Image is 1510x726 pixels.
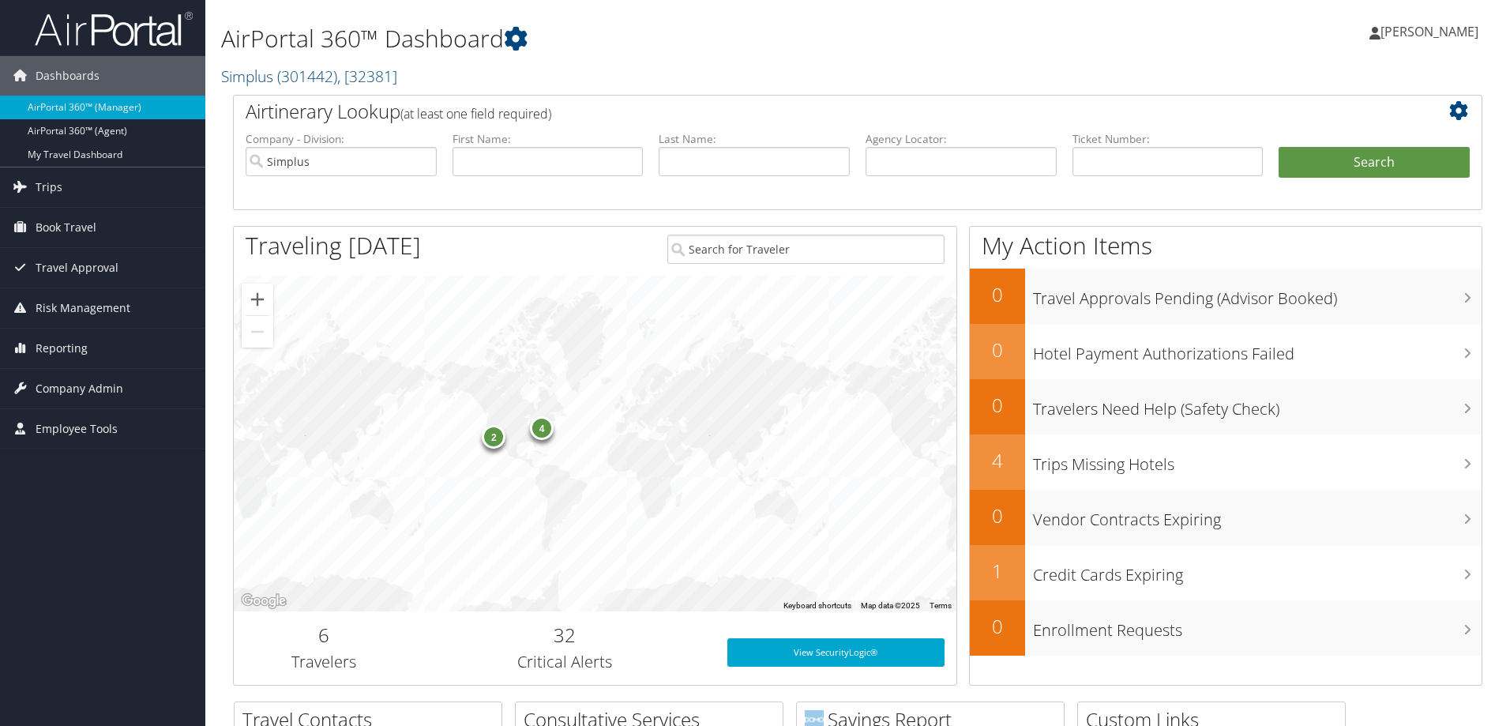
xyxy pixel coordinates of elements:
span: (at least one field required) [400,105,551,122]
h1: My Action Items [970,229,1482,262]
img: Google [238,591,290,611]
h2: 1 [970,558,1025,585]
button: Search [1279,147,1470,179]
span: Reporting [36,329,88,368]
a: Open this area in Google Maps (opens a new window) [238,591,290,611]
label: Last Name: [659,131,850,147]
h3: Hotel Payment Authorizations Failed [1033,335,1482,365]
h3: Travel Approvals Pending (Advisor Booked) [1033,280,1482,310]
div: 2 [483,425,506,449]
label: First Name: [453,131,644,147]
h2: 0 [970,613,1025,640]
a: 0Travelers Need Help (Safety Check) [970,379,1482,434]
a: Terms (opens in new tab) [930,601,952,610]
span: ( 301442 ) [277,66,337,87]
label: Ticket Number: [1072,131,1264,147]
a: Simplus [221,66,397,87]
h2: 4 [970,447,1025,474]
h2: 32 [426,622,704,649]
button: Zoom out [242,316,273,348]
a: 0Vendor Contracts Expiring [970,490,1482,545]
h2: 0 [970,337,1025,363]
input: Search for Traveler [667,235,945,264]
span: Trips [36,167,62,207]
h1: AirPortal 360™ Dashboard [221,22,1070,55]
button: Zoom in [242,284,273,315]
h3: Credit Cards Expiring [1033,556,1482,586]
h2: 0 [970,281,1025,308]
h3: Travelers [246,651,403,673]
h2: 6 [246,622,403,649]
h2: 0 [970,502,1025,529]
h2: 0 [970,392,1025,419]
a: 0Hotel Payment Authorizations Failed [970,324,1482,379]
h3: Trips Missing Hotels [1033,446,1482,476]
a: 0Enrollment Requests [970,600,1482,656]
span: , [ 32381 ] [337,66,397,87]
label: Agency Locator: [866,131,1057,147]
a: View SecurityLogic® [727,638,945,667]
label: Company - Division: [246,131,437,147]
div: 4 [530,416,554,440]
h3: Critical Alerts [426,651,704,673]
span: Book Travel [36,208,96,247]
a: [PERSON_NAME] [1369,8,1494,55]
h3: Enrollment Requests [1033,611,1482,641]
span: Company Admin [36,369,123,408]
h1: Traveling [DATE] [246,229,421,262]
span: [PERSON_NAME] [1380,23,1478,40]
a: 0Travel Approvals Pending (Advisor Booked) [970,269,1482,324]
a: 1Credit Cards Expiring [970,545,1482,600]
a: 4Trips Missing Hotels [970,434,1482,490]
span: Travel Approval [36,248,118,288]
h2: Airtinerary Lookup [246,98,1365,125]
img: airportal-logo.png [35,10,193,47]
h3: Travelers Need Help (Safety Check) [1033,390,1482,420]
span: Risk Management [36,288,130,328]
span: Map data ©2025 [861,601,920,610]
span: Employee Tools [36,409,118,449]
span: Dashboards [36,56,100,96]
h3: Vendor Contracts Expiring [1033,501,1482,531]
button: Keyboard shortcuts [783,600,851,611]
